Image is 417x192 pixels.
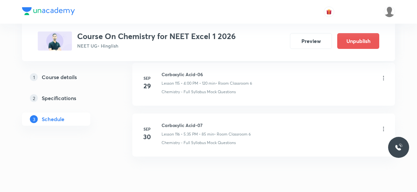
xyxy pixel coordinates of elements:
[290,33,332,49] button: Preview
[326,9,332,15] img: avatar
[38,32,72,51] img: 492A5245-F417-4624-BCF9-3FDF8F0ED6E2_plus.png
[162,131,214,137] p: Lesson 116 • 5:35 PM • 85 min
[42,94,76,102] h5: Specifications
[141,75,154,81] h6: Sep
[30,115,38,123] p: 3
[162,89,236,95] p: Chemistry - Full Syllabus Mock Questions
[162,71,252,78] h6: Carboxylic Acid-06
[77,32,236,41] h3: Course On Chemistry for NEET Excel 1 2026
[395,143,403,151] img: ttu
[162,80,215,86] p: Lesson 115 • 4:00 PM • 120 min
[30,73,38,81] p: 1
[22,71,111,84] a: 1Course details
[30,94,38,102] p: 2
[42,115,64,123] h5: Schedule
[324,7,334,17] button: avatar
[22,7,75,17] a: Company Logo
[214,131,251,137] p: • Room Classroom 6
[337,33,379,49] button: Unpublish
[384,6,395,17] img: Arpita
[22,92,111,105] a: 2Specifications
[141,132,154,142] h4: 30
[22,7,75,15] img: Company Logo
[141,81,154,91] h4: 29
[162,140,236,146] p: Chemistry - Full Syllabus Mock Questions
[141,126,154,132] h6: Sep
[215,80,252,86] p: • Room Classroom 6
[77,42,236,49] p: NEET UG • Hinglish
[42,73,77,81] h5: Course details
[162,122,251,129] h6: Carboxylic Acid-07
